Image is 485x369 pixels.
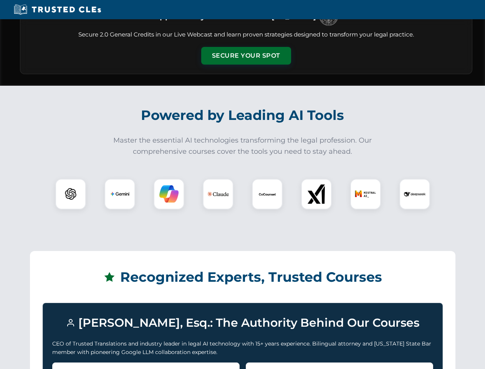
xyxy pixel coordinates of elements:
[399,179,430,209] div: DeepSeek
[159,184,179,204] img: Copilot Logo
[55,179,86,209] div: ChatGPT
[404,183,425,205] img: DeepSeek Logo
[207,183,229,205] img: Claude Logo
[12,4,103,15] img: Trusted CLEs
[301,179,332,209] div: xAI
[30,30,463,39] p: Secure 2.0 General Credits in our Live Webcast and learn proven strategies designed to transform ...
[154,179,184,209] div: Copilot
[350,179,381,209] div: Mistral AI
[203,179,233,209] div: Claude
[307,184,326,204] img: xAI Logo
[43,264,443,291] h2: Recognized Experts, Trusted Courses
[252,179,283,209] div: CoCounsel
[201,47,291,65] button: Secure Your Spot
[108,135,377,157] p: Master the essential AI technologies transforming the legal profession. Our comprehensive courses...
[30,102,455,129] h2: Powered by Leading AI Tools
[110,184,129,204] img: Gemini Logo
[258,184,277,204] img: CoCounsel Logo
[52,312,433,333] h3: [PERSON_NAME], Esq.: The Authority Behind Our Courses
[355,183,376,205] img: Mistral AI Logo
[52,339,433,357] p: CEO of Trusted Translations and industry leader in legal AI technology with 15+ years experience....
[104,179,135,209] div: Gemini
[60,183,82,205] img: ChatGPT Logo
